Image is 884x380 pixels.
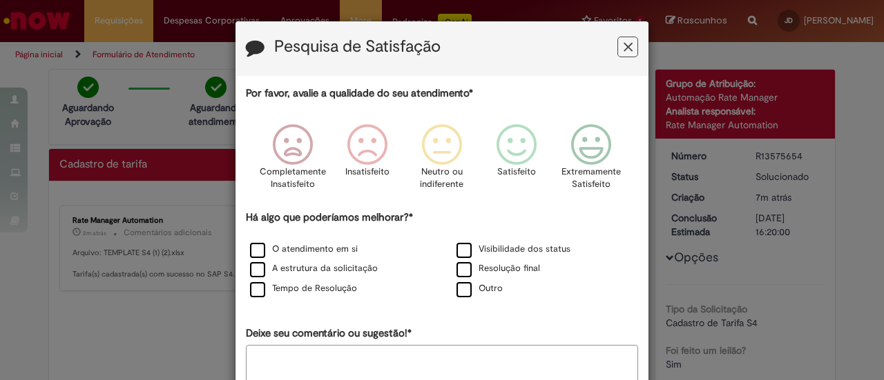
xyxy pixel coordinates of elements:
div: Insatisfeito [332,114,403,208]
label: Por favor, avalie a qualidade do seu atendimento* [246,86,473,101]
label: Pesquisa de Satisfação [274,38,441,56]
label: Visibilidade dos status [457,243,570,256]
label: O atendimento em si [250,243,358,256]
p: Extremamente Satisfeito [561,166,621,191]
div: Completamente Insatisfeito [257,114,327,208]
label: Outro [457,282,503,295]
p: Insatisfeito [345,166,390,179]
div: Extremamente Satisfeito [556,114,626,208]
div: Há algo que poderíamos melhorar?* [246,210,638,299]
div: Satisfeito [481,114,552,208]
div: Neutro ou indiferente [407,114,477,208]
label: Tempo de Resolução [250,282,357,295]
p: Completamente Insatisfeito [260,166,326,191]
label: Resolução final [457,262,540,275]
label: A estrutura da solicitação [250,262,378,275]
label: Deixe seu comentário ou sugestão!* [246,326,412,341]
p: Neutro ou indiferente [417,166,467,191]
p: Satisfeito [497,166,536,179]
